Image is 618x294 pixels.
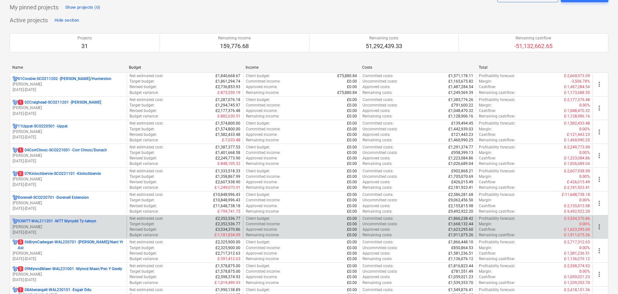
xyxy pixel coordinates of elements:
[55,17,79,24] div: Hide section
[13,124,18,129] div: Project has multi currencies enabled
[130,137,159,143] p: Budget variance :
[564,209,590,214] p: £-9,492,922.20
[479,174,492,179] p: Margin :
[130,132,157,137] p: Revised budget :
[130,203,157,209] p: Revised budget :
[451,168,473,174] p: £902,868.21
[362,121,393,126] p: Committed costs :
[479,108,496,114] p: Cashflow :
[130,174,155,179] p: Target budget :
[347,114,357,119] p: £0.00
[362,84,391,90] p: Approved costs :
[213,198,240,203] p: £10,848,996.43
[246,84,278,90] p: Approved income :
[215,156,240,161] p: £2,249,773.90
[479,145,515,150] p: Profitability forecast :
[362,127,398,132] p: Uncommitted costs :
[13,100,124,116] div: 102Craighead-SCO211201 -[PERSON_NAME][PERSON_NAME][DATE]-[DATE]
[18,195,89,200] p: Dorenell-SCO220701 - Dorenell Extension
[564,108,590,114] p: £-1,048,470.32
[579,198,590,203] p: 0.00%
[215,185,240,190] p: £-1,249,070.91
[479,227,496,232] p: Cashflow :
[215,73,240,79] p: £1,840,668.67
[564,168,590,174] p: £-2,607,938.90
[448,198,473,203] p: £9,062,456.50
[564,161,590,167] p: £-1,026,689.04
[347,209,357,214] p: £0.00
[362,150,398,156] p: Uncommitted costs :
[362,179,391,185] p: Approved costs :
[448,192,473,198] p: £2,586,281.68
[562,192,590,198] p: £-11,648,738.18
[13,153,124,158] p: [PERSON_NAME]
[448,156,473,161] p: £1,223,084.86
[246,203,278,209] p: Approved income :
[65,4,100,11] div: Show projects (0)
[13,239,18,250] div: Project has multi currencies enabled
[13,195,18,200] div: Project has multi currencies enabled
[448,203,473,209] p: £2,155,815.98
[448,84,473,90] p: £1,487,284.54
[595,247,603,255] span: more_vert
[579,221,590,227] p: 0.00%
[347,145,357,150] p: £0.00
[130,161,159,167] p: Budget variance :
[595,176,603,183] span: more_vert
[215,79,240,84] p: £1,861,294.74
[479,65,590,70] div: Total
[78,42,92,50] p: 31
[18,171,23,176] span: 2
[13,129,124,135] p: [PERSON_NAME]
[246,221,280,227] p: Committed income :
[362,185,393,190] p: Remaining costs :
[448,161,473,167] p: £1,026,689.04
[246,132,278,137] p: Approved income :
[18,100,23,105] span: 1
[215,97,240,103] p: £1,287,076.18
[18,239,124,250] p: 06BrynCadwgan-WAL220701 - [PERSON_NAME]/Nant Yr Ast
[13,266,124,283] div: 209MynndMawr-WAL231001 -Mynnd Mawr/Pen Y Gwely[PERSON_NAME][DATE]-[DATE]
[448,97,473,103] p: £1,385,776.26
[479,114,515,119] p: Remaining cashflow :
[347,97,357,103] p: £0.00
[246,114,279,119] p: Remaining income :
[448,221,473,227] p: £1,668,132.44
[564,203,590,209] p: £-2,155,815.98
[10,16,48,24] p: Active projects
[246,209,279,214] p: Remaining income :
[13,224,124,230] p: [PERSON_NAME]
[246,185,279,190] p: Remaining income :
[246,108,278,114] p: Approved income :
[246,174,280,179] p: Committed income :
[448,108,473,114] p: £1,048,470.32
[246,156,278,161] p: Approved income :
[362,103,398,108] p: Uncommitted costs :
[479,185,515,190] p: Remaining cashflow :
[130,103,155,108] p: Target budget :
[347,84,357,90] p: £0.00
[13,111,124,117] p: [DATE] - [DATE]
[479,156,496,161] p: Cashflow :
[215,174,240,179] p: £1,358,867.99
[130,90,159,96] p: Budget variance :
[218,35,251,41] p: Remaining income
[18,147,107,153] p: 04CorrChnoc-SCO221001 - Corr Chnoc/Dunach
[13,256,124,262] p: [DATE] - [DATE]
[13,266,18,272] div: Project has multi currencies enabled
[347,79,357,84] p: £0.00
[130,79,155,84] p: Target budget :
[13,147,124,164] div: 104CorrChnoc-SCO221001 -Corr Chnoc/Dunach[PERSON_NAME][DATE]-[DATE]
[246,103,280,108] p: Committed income :
[13,82,124,87] p: [PERSON_NAME]
[448,90,473,96] p: £1,249,569.39
[451,150,473,156] p: £958,399.13
[347,132,357,137] p: £0.00
[362,198,398,203] p: Uncommitted costs :
[366,42,402,50] p: 51,292,439.33
[215,221,240,227] p: £2,352,536.77
[213,203,240,209] p: £11,648,738.18
[18,266,122,272] p: 09MynndMawr-WAL231001 - Mynnd Mawr/Pen Y Gwely
[448,174,473,179] p: £1,705,070.69
[130,150,155,156] p: Target budget :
